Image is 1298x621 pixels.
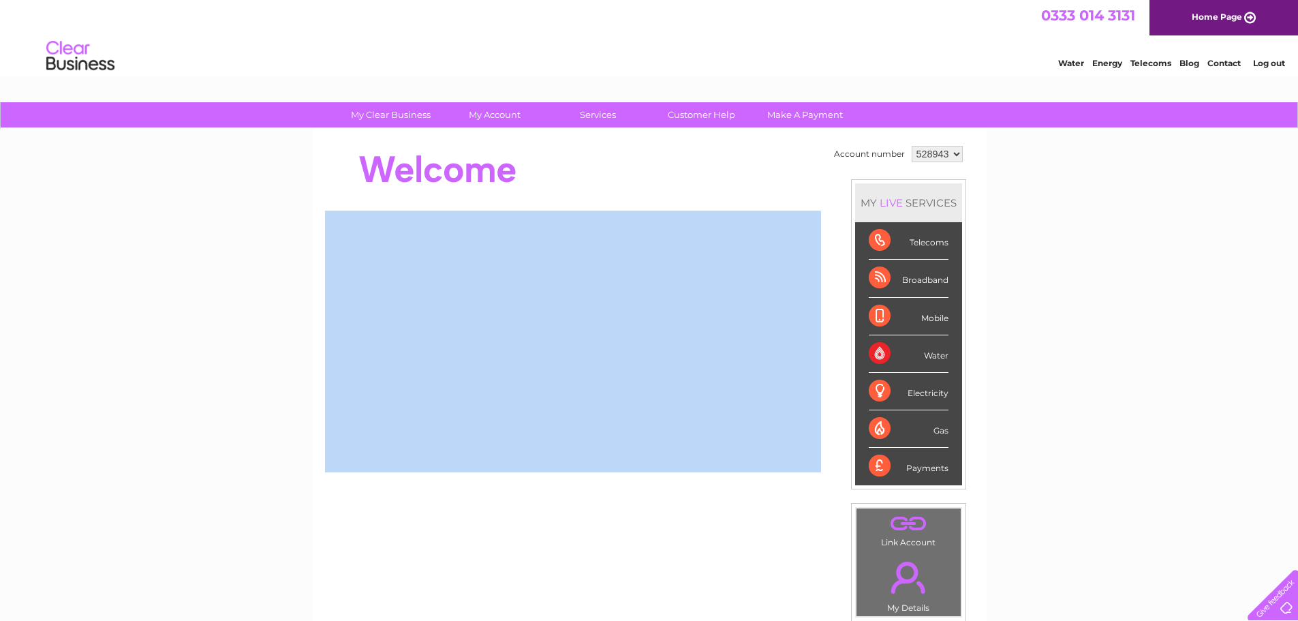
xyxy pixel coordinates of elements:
a: Contact [1207,58,1241,68]
a: Services [542,102,654,127]
a: My Account [438,102,551,127]
a: . [860,554,957,601]
td: Account number [831,142,908,166]
a: Make A Payment [749,102,861,127]
td: Link Account [856,508,961,551]
div: Electricity [869,373,948,410]
div: Gas [869,410,948,448]
a: Blog [1179,58,1199,68]
a: Water [1058,58,1084,68]
div: LIVE [877,196,906,209]
a: Energy [1092,58,1122,68]
div: Mobile [869,298,948,335]
div: Telecoms [869,222,948,260]
div: Broadband [869,260,948,297]
a: 0333 014 3131 [1041,7,1135,24]
a: Log out [1253,58,1285,68]
a: Customer Help [645,102,758,127]
div: MY SERVICES [855,183,962,222]
a: . [860,512,957,536]
div: Clear Business is a trading name of Verastar Limited (registered in [GEOGRAPHIC_DATA] No. 3667643... [328,7,972,66]
div: Water [869,335,948,373]
div: Payments [869,448,948,485]
td: My Details [856,550,961,617]
a: Telecoms [1130,58,1171,68]
img: logo.png [46,35,115,77]
a: My Clear Business [335,102,447,127]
